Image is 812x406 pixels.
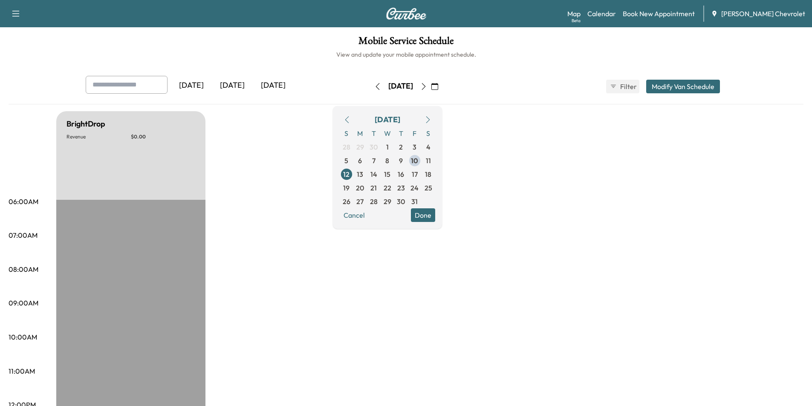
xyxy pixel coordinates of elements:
span: 10 [411,155,418,166]
span: 21 [370,183,377,193]
a: Calendar [587,9,616,19]
p: Revenue [66,133,131,140]
span: 30 [397,196,405,207]
span: 17 [412,169,418,179]
span: W [381,127,394,140]
span: 7 [372,155,376,166]
a: MapBeta [567,9,581,19]
span: 25 [425,183,432,193]
span: 22 [384,183,391,193]
p: 06:00AM [9,196,38,207]
span: M [353,127,367,140]
span: 8 [385,155,389,166]
span: 29 [356,142,364,152]
span: 26 [343,196,350,207]
span: 12 [343,169,350,179]
span: 9 [399,155,403,166]
span: [PERSON_NAME] Chevrolet [721,9,805,19]
span: 27 [356,196,364,207]
span: 1 [386,142,389,152]
span: 16 [398,169,404,179]
p: 11:00AM [9,366,35,376]
span: T [394,127,408,140]
div: [DATE] [171,76,212,95]
div: [DATE] [253,76,294,95]
span: 2 [399,142,403,152]
span: 3 [413,142,416,152]
p: 07:00AM [9,230,38,240]
span: S [340,127,353,140]
span: 29 [384,196,391,207]
span: 15 [384,169,390,179]
span: 11 [426,155,431,166]
button: Modify Van Schedule [646,80,720,93]
span: Filter [620,81,636,92]
p: 10:00AM [9,332,37,342]
span: 28 [343,142,350,152]
span: 20 [356,183,364,193]
h1: Mobile Service Schedule [9,36,803,50]
span: 4 [426,142,431,152]
button: Done [411,208,435,222]
div: [DATE] [388,81,413,92]
div: [DATE] [212,76,253,95]
span: 24 [410,183,419,193]
span: 28 [370,196,378,207]
span: F [408,127,422,140]
span: 14 [370,169,377,179]
span: 6 [358,155,362,166]
p: 08:00AM [9,264,38,274]
h6: View and update your mobile appointment schedule. [9,50,803,59]
div: [DATE] [375,114,400,126]
span: 30 [370,142,378,152]
button: Filter [606,80,639,93]
span: 5 [344,155,348,166]
div: Beta [572,17,581,24]
span: 13 [357,169,363,179]
span: 19 [343,183,350,193]
span: 18 [425,169,431,179]
span: S [422,127,435,140]
h5: BrightDrop [66,118,105,130]
span: 31 [411,196,418,207]
p: 09:00AM [9,298,38,308]
p: $ 0.00 [131,133,195,140]
img: Curbee Logo [386,8,427,20]
span: 23 [397,183,405,193]
span: T [367,127,381,140]
a: Book New Appointment [623,9,695,19]
button: Cancel [340,208,369,222]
